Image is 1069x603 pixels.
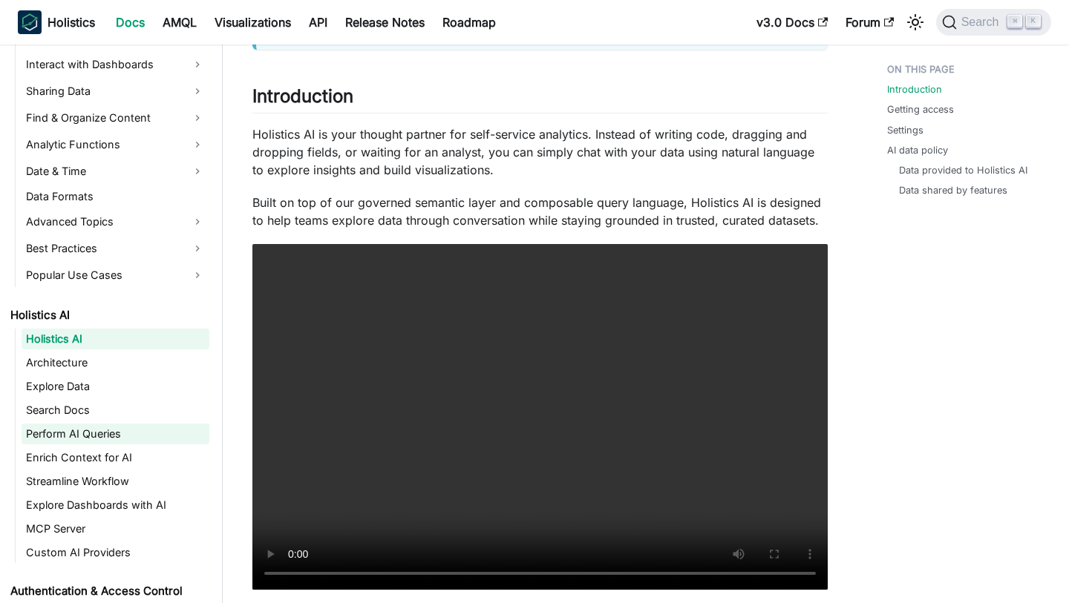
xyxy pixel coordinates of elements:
a: v3.0 Docs [748,10,837,34]
a: Explore Dashboards with AI [22,495,209,515]
a: Architecture [22,352,209,373]
a: Popular Use Cases [22,263,209,287]
a: Authentication & Access Control [6,581,209,602]
kbd: K [1026,15,1041,28]
a: Search Docs [22,400,209,421]
a: MCP Server [22,518,209,539]
a: Perform AI Queries [22,424,209,444]
a: HolisticsHolistics [18,10,95,34]
a: Settings [887,123,923,137]
a: Data Formats [22,186,209,207]
span: Search [957,16,1008,29]
a: Roadmap [434,10,505,34]
button: Switch between dark and light mode (currently light mode) [903,10,927,34]
img: Holistics [18,10,42,34]
a: Interact with Dashboards [22,53,209,76]
b: Holistics [48,13,95,31]
a: AMQL [154,10,206,34]
a: API [300,10,336,34]
a: Docs [107,10,154,34]
a: Explore Data [22,376,209,397]
a: Best Practices [22,237,209,260]
a: AI data policy [887,143,948,157]
a: Sharing Data [22,79,209,103]
button: Search (Command+K) [936,9,1051,36]
a: Getting access [887,102,954,116]
a: Analytic Functions [22,133,209,156]
a: Streamline Workflow [22,471,209,492]
a: Data shared by features [899,183,1007,197]
a: Date & Time [22,159,209,183]
a: Introduction [887,82,942,96]
a: Enrich Context for AI [22,447,209,468]
a: Holistics AI [22,329,209,349]
a: Holistics AI [6,305,209,326]
p: Holistics AI is your thought partner for self-service analytics. Instead of writing code, draggin... [252,125,828,179]
h2: Introduction [252,85,828,113]
a: Data provided to Holistics AI [899,163,1027,177]
kbd: ⌘ [1007,15,1022,28]
a: Advanced Topics [22,210,209,234]
video: Your browser does not support embedding video, but you can . [252,244,828,590]
a: Release Notes [336,10,434,34]
a: Forum [837,10,903,34]
p: Built on top of our governed semantic layer and composable query language, Holistics AI is design... [252,194,828,229]
a: Visualizations [206,10,300,34]
a: Custom AI Providers [22,542,209,563]
a: Find & Organize Content [22,106,209,130]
